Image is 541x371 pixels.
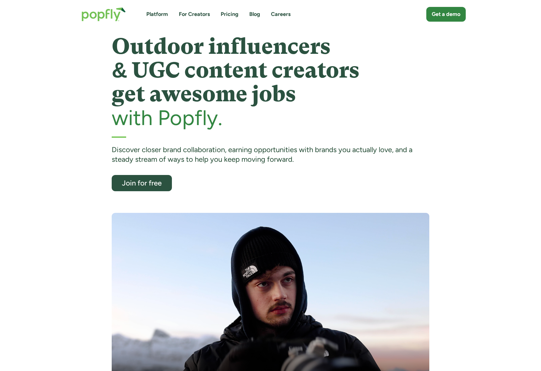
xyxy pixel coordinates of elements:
h1: Outdoor influencers & UGC content creators get awesome jobs [112,35,429,106]
div: Discover closer brand collaboration, earning opportunities with brands you actually love, and a s... [112,145,429,164]
a: Careers [271,11,291,18]
a: Blog [249,11,260,18]
a: Get a demo [426,7,466,22]
div: Join for free [117,179,166,187]
div: Get a demo [432,11,460,18]
a: For Creators [179,11,210,18]
a: Join for free [112,175,172,191]
a: Pricing [221,11,238,18]
h2: with Popfly. [112,106,429,129]
a: home [76,1,132,27]
a: Platform [146,11,168,18]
